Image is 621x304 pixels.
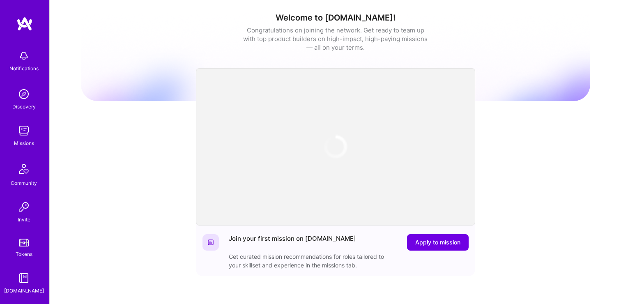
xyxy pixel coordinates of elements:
button: Apply to mission [407,234,469,251]
div: Get curated mission recommendations for roles tailored to your skillset and experience in the mis... [229,252,393,269]
img: logo [16,16,33,31]
div: Join your first mission on [DOMAIN_NAME] [229,234,356,251]
span: Apply to mission [415,238,460,246]
img: teamwork [16,122,32,139]
img: tokens [19,239,29,246]
div: [DOMAIN_NAME] [4,286,44,295]
div: Discovery [12,102,36,111]
img: Website [207,239,214,246]
iframe: video [196,68,475,226]
div: Congratulations on joining the network. Get ready to team up with top product builders on high-im... [243,26,428,52]
h1: Welcome to [DOMAIN_NAME]! [81,13,590,23]
div: Community [11,179,37,187]
img: bell [16,48,32,64]
div: Tokens [16,250,32,258]
div: Missions [14,139,34,147]
img: discovery [16,86,32,102]
div: Notifications [9,64,39,73]
img: guide book [16,270,32,286]
img: Invite [16,199,32,215]
img: Community [14,159,34,179]
div: Invite [18,215,30,224]
img: loading [318,129,353,164]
